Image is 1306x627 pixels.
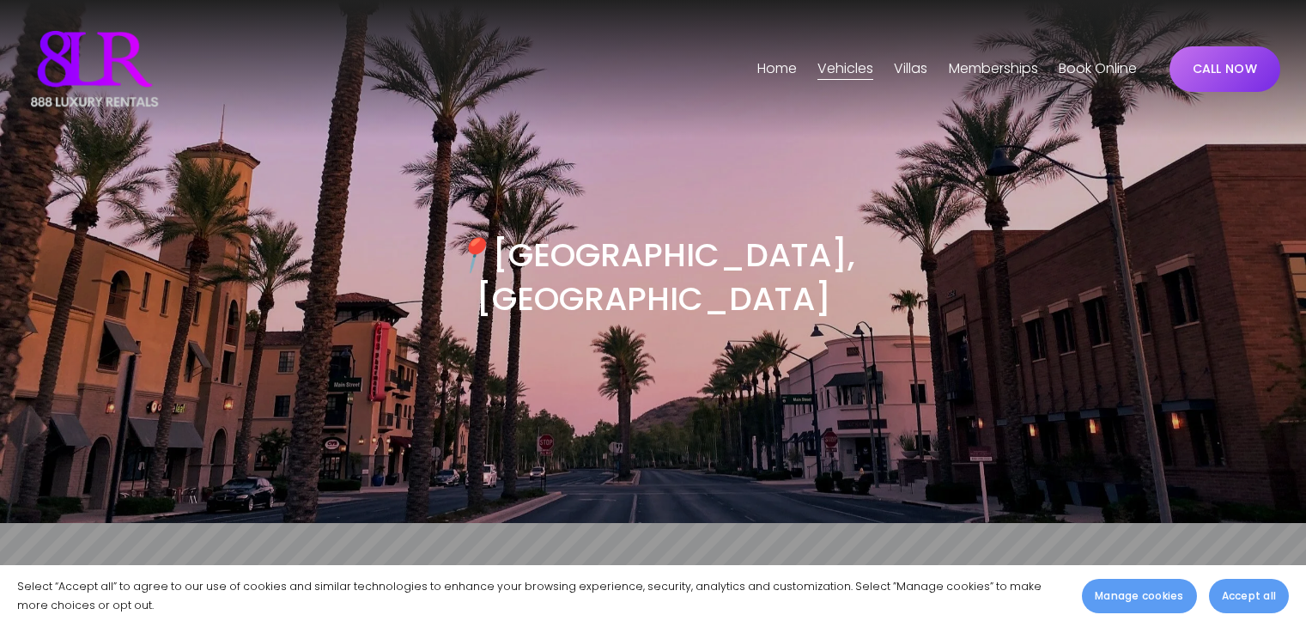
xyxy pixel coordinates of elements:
[1222,588,1276,604] span: Accept all
[17,577,1065,615] p: Select “Accept all” to agree to our use of cookies and similar technologies to enhance your brows...
[894,55,927,82] a: folder dropdown
[757,55,797,82] a: Home
[894,57,927,82] span: Villas
[1059,55,1137,82] a: Book Online
[452,232,492,277] em: 📍
[26,26,163,112] img: Luxury Car &amp; Home Rentals For Every Occasion
[1095,588,1183,604] span: Manage cookies
[339,234,966,320] h3: [GEOGRAPHIC_DATA], [GEOGRAPHIC_DATA]
[1169,46,1280,92] a: CALL NOW
[949,55,1038,82] a: Memberships
[1082,579,1196,613] button: Manage cookies
[817,57,873,82] span: Vehicles
[1209,579,1289,613] button: Accept all
[817,55,873,82] a: folder dropdown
